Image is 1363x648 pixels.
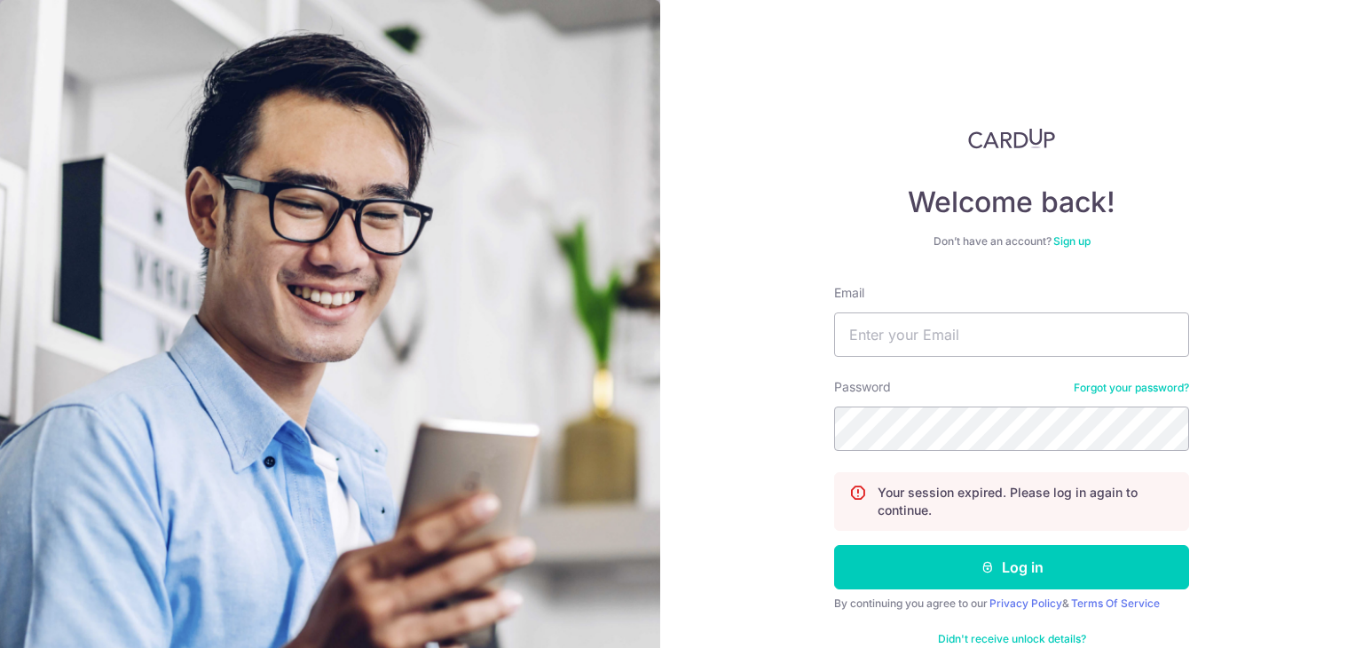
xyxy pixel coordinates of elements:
[834,234,1189,249] div: Don’t have an account?
[989,597,1062,610] a: Privacy Policy
[968,128,1055,149] img: CardUp Logo
[834,378,891,396] label: Password
[834,545,1189,589] button: Log in
[938,632,1086,646] a: Didn't receive unlock details?
[878,484,1174,519] p: Your session expired. Please log in again to continue.
[834,185,1189,220] h4: Welcome back!
[1074,381,1189,395] a: Forgot your password?
[834,284,864,302] label: Email
[834,597,1189,611] div: By continuing you agree to our &
[834,312,1189,357] input: Enter your Email
[1053,234,1091,248] a: Sign up
[1071,597,1160,610] a: Terms Of Service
